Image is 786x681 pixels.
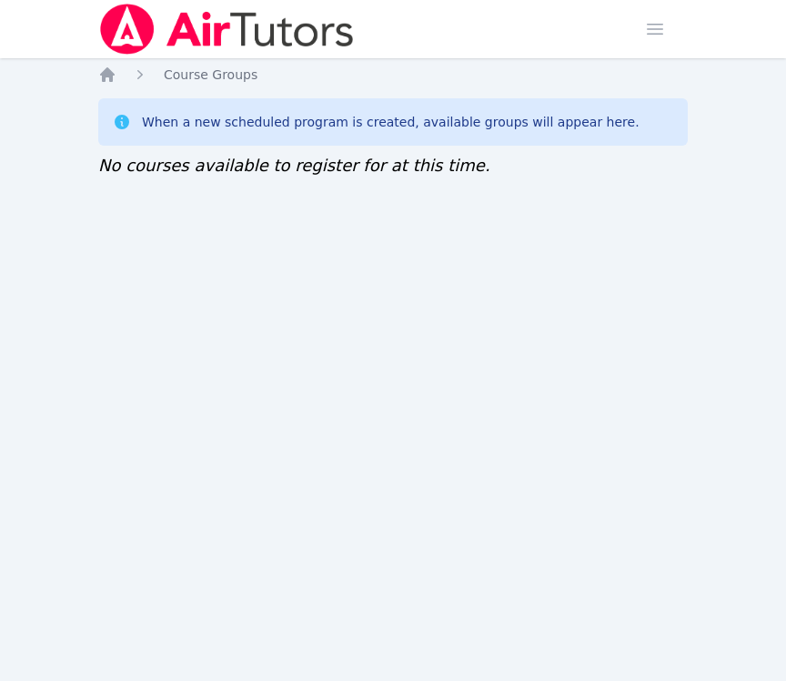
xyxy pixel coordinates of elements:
[142,113,640,131] div: When a new scheduled program is created, available groups will appear here.
[98,4,356,55] img: Air Tutors
[164,67,257,82] span: Course Groups
[98,66,688,84] nav: Breadcrumb
[98,156,490,175] span: No courses available to register for at this time.
[164,66,257,84] a: Course Groups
